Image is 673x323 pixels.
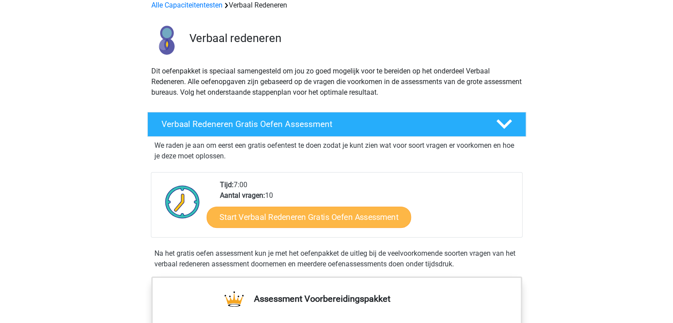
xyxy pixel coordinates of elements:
h3: Verbaal redeneren [189,31,519,45]
p: We raden je aan om eerst een gratis oefentest te doen zodat je kunt zien wat voor soort vragen er... [154,140,519,161]
div: 7:00 10 [213,180,522,237]
a: Verbaal Redeneren Gratis Oefen Assessment [144,112,530,137]
h4: Verbaal Redeneren Gratis Oefen Assessment [162,119,482,129]
p: Dit oefenpakket is speciaal samengesteld om jou zo goed mogelijk voor te bereiden op het onderdee... [151,66,522,98]
img: verbaal redeneren [148,21,185,59]
b: Aantal vragen: [220,191,265,200]
a: Start Verbaal Redeneren Gratis Oefen Assessment [207,207,411,228]
a: Alle Capaciteitentesten [151,1,223,9]
div: Na het gratis oefen assessment kun je met het oefenpakket de uitleg bij de veelvoorkomende soorte... [151,248,523,269]
b: Tijd: [220,181,234,189]
img: Klok [160,180,205,224]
